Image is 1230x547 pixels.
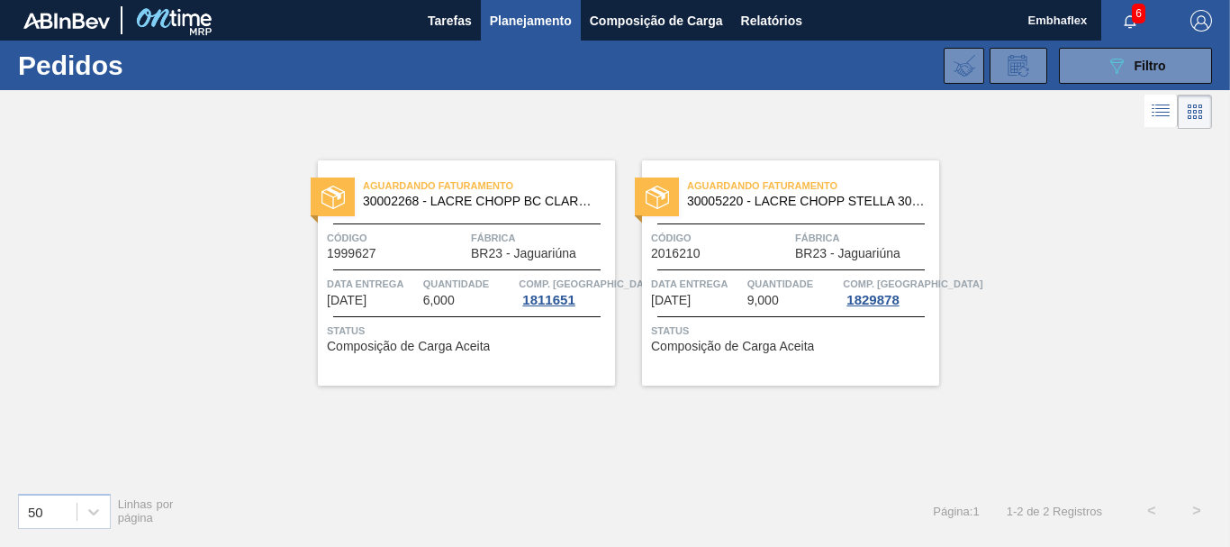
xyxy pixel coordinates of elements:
[1132,4,1145,23] span: 6
[1059,48,1212,84] button: Filtro
[321,186,345,209] img: status
[1178,95,1212,129] div: Visão em Cards
[687,195,925,208] span: 30005220 - LACRE CHOPP STELLA 30L IN65
[519,275,658,293] span: Comp. Carga
[327,247,376,260] span: 1999627
[327,294,366,307] span: 08/09/2025
[327,322,610,340] span: Status
[291,160,615,386] a: statusAguardando Faturamento30002268 - LACRE CHOPP BC CLARO AF IN65Código1999627FábricaBR23 - Jag...
[1007,505,1102,518] span: 1 - 2 de 2 Registros
[687,177,939,195] span: Aguardando Faturamento
[519,275,610,307] a: Comp. [GEOGRAPHIC_DATA]1811651
[933,505,979,518] span: Página : 1
[490,10,572,32] span: Planejamento
[327,275,419,293] span: Data entrega
[843,275,935,307] a: Comp. [GEOGRAPHIC_DATA]1829878
[990,48,1047,84] div: Solicitação de Revisão de Pedidos
[23,13,110,29] img: TNhmsLtSVTkK8tSr43FrP2fwEKptu5GPRR3wAAAABJRU5ErkJggg==
[363,177,615,195] span: Aguardando Faturamento
[747,294,779,307] span: 9,000
[741,10,802,32] span: Relatórios
[363,195,601,208] span: 30002268 - LACRE CHOPP BC CLARO AF IN65
[795,247,900,260] span: BR23 - Jaguariúna
[471,229,610,247] span: Fábrica
[1129,488,1174,533] button: <
[843,293,902,307] div: 1829878
[1190,10,1212,32] img: Logout
[471,247,576,260] span: BR23 - Jaguariúna
[944,48,984,84] div: Importar Negociações dos Pedidos
[1174,488,1219,533] button: >
[327,340,490,353] span: Composição de Carga Aceita
[615,160,939,386] a: statusAguardando Faturamento30005220 - LACRE CHOPP STELLA 30L IN65Código2016210FábricaBR23 - Jagu...
[1135,59,1166,73] span: Filtro
[747,275,839,293] span: Quantidade
[18,55,270,76] h1: Pedidos
[423,294,455,307] span: 6,000
[327,229,466,247] span: Código
[651,229,791,247] span: Código
[28,504,43,519] div: 50
[795,229,935,247] span: Fábrica
[651,275,743,293] span: Data entrega
[1144,95,1178,129] div: Visão em Lista
[651,294,691,307] span: 10/10/2025
[428,10,472,32] span: Tarefas
[651,340,814,353] span: Composição de Carga Aceita
[843,275,982,293] span: Comp. Carga
[519,293,578,307] div: 1811651
[118,497,174,524] span: Linhas por página
[590,10,723,32] span: Composição de Carga
[646,186,669,209] img: status
[423,275,515,293] span: Quantidade
[651,247,701,260] span: 2016210
[1101,8,1159,33] button: Notificações
[651,322,935,340] span: Status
